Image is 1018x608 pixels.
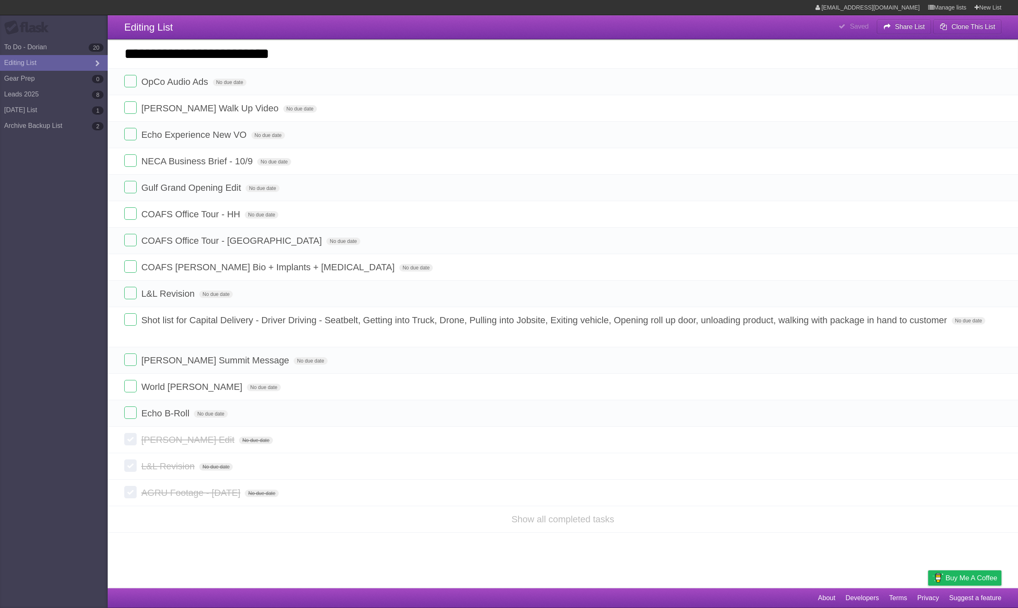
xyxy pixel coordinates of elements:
[511,514,614,524] a: Show all completed tasks
[251,132,285,139] span: No due date
[92,75,104,83] b: 0
[928,570,1001,586] a: Buy me a coffee
[257,158,291,166] span: No due date
[199,463,233,471] span: No due date
[124,75,137,87] label: Done
[294,357,327,365] span: No due date
[124,207,137,220] label: Done
[124,406,137,419] label: Done
[877,19,931,34] button: Share List
[124,234,137,246] label: Done
[92,91,104,99] b: 8
[951,23,995,30] b: Clone This List
[124,486,137,498] label: Done
[141,103,280,113] span: [PERSON_NAME] Walk Up Video
[124,313,137,326] label: Done
[124,287,137,299] label: Done
[141,183,243,193] span: Gulf Grand Opening Edit
[124,380,137,392] label: Done
[213,79,246,86] span: No due date
[124,22,173,33] span: Editing List
[199,291,233,298] span: No due date
[141,461,197,471] span: L&L Revision
[92,106,104,115] b: 1
[818,590,835,606] a: About
[124,260,137,273] label: Done
[933,19,1001,34] button: Clone This List
[283,105,317,113] span: No due date
[247,384,280,391] span: No due date
[141,236,324,246] span: COAFS Office Tour - [GEOGRAPHIC_DATA]
[245,211,278,219] span: No due date
[124,128,137,140] label: Done
[889,590,907,606] a: Terms
[141,77,210,87] span: OpCo Audio Ads
[141,382,244,392] span: World [PERSON_NAME]
[850,23,868,30] b: Saved
[89,43,104,52] b: 20
[245,490,278,497] span: No due date
[946,571,997,585] span: Buy me a coffee
[141,408,191,418] span: Echo B-Roll
[326,238,360,245] span: No due date
[141,488,242,498] span: AGRU Footage - [DATE]
[949,590,1001,606] a: Suggest a feature
[239,437,273,444] span: No due date
[917,590,939,606] a: Privacy
[952,317,985,324] span: No due date
[141,262,397,272] span: COAFS [PERSON_NAME] Bio + Implants + [MEDICAL_DATA]
[932,571,943,585] img: Buy me a coffee
[141,315,949,325] span: Shot list for Capital Delivery - Driver Driving - Seatbelt, Getting into Truck, Drone, Pulling in...
[124,101,137,114] label: Done
[246,185,279,192] span: No due date
[845,590,879,606] a: Developers
[399,264,433,272] span: No due date
[141,156,255,166] span: NECA Business Brief - 10/9
[92,122,104,130] b: 2
[141,355,291,365] span: [PERSON_NAME] Summit Message
[194,410,227,418] span: No due date
[124,154,137,167] label: Done
[141,130,248,140] span: Echo Experience New VO
[895,23,925,30] b: Share List
[124,433,137,445] label: Done
[124,181,137,193] label: Done
[141,209,242,219] span: COAFS Office Tour - HH
[141,435,236,445] span: [PERSON_NAME] Edit
[141,288,197,299] span: L&L Revision
[124,353,137,366] label: Done
[124,459,137,472] label: Done
[4,20,54,35] div: Flask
